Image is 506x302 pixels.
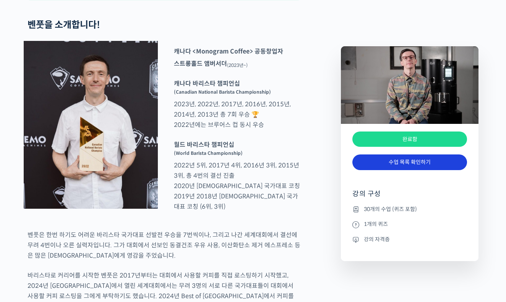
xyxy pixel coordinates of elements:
[352,235,467,244] li: 강의 자격증
[170,140,304,212] p: 2022년 5위, 2017년 4위, 2016년 3위, 2015년 3위, 총 4번의 결선 진출 2020년 [DEMOGRAPHIC_DATA] 국가대표 코칭 2019년 2018년 ...
[174,150,243,156] sup: (World Barista Championship)
[352,132,467,147] div: 완료함
[2,239,50,258] a: 홈
[99,239,147,258] a: 설정
[174,141,234,149] strong: 월드 바리스타 챔피언십
[28,230,300,261] p: 벤풋은 한번 하기도 어려운 바리스타 국가대표 선발전 우승을 7번씩이나, 그리고 나간 세계대회에서 결선에 무려 4번이나 오른 실력자입니다. 그가 대회에서 선보인 동결건조 우유 ...
[174,80,240,88] strong: 캐나다 바리스타 챔피언십
[174,47,283,55] strong: 캐나다 <Monogram Coffee> 공동창업자
[24,250,29,256] span: 홈
[352,189,467,205] h4: 강의 구성
[352,154,467,170] a: 수업 목록 확인하기
[352,205,467,214] li: 30개의 수업 (퀴즈 포함)
[174,60,227,68] strong: 스트롱홀드 앰버서더
[174,89,271,95] sup: (Canadian National Barista Championship)
[70,250,79,257] span: 대화
[352,220,467,229] li: 1개의 퀴즈
[50,239,99,258] a: 대화
[170,78,304,130] p: 2023년, 2022년, 2017년, 2016년, 2015년, 2014년, 2013년 총 7회 우승 🏆 2022년에는 브루어스 컵 동시 우승
[118,250,127,256] span: 설정
[28,19,300,31] h2: 벤풋을 소개합니다!
[227,62,248,68] sub: (2023년~)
